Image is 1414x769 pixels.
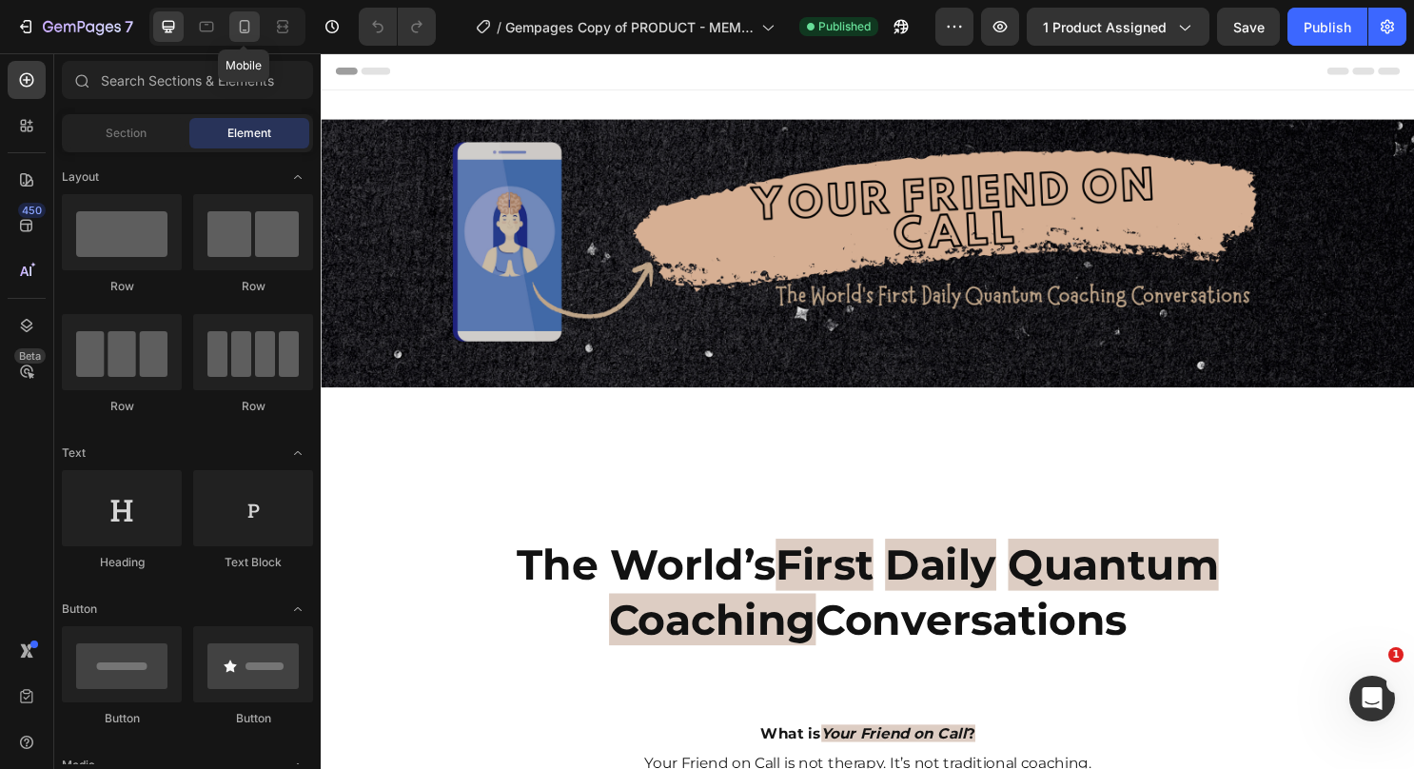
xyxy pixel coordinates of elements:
span: Gempages Copy of PRODUCT - MEMBERSHIP [505,17,754,37]
p: Your Friend on Call is not therapy. It’s not traditional coaching. [36,729,1106,757]
iframe: Intercom live chat [1349,676,1395,721]
p: 7 [125,15,133,38]
span: 1 product assigned [1043,17,1167,37]
div: Row [62,398,182,415]
span: / [497,17,501,37]
span: ? [522,701,683,720]
div: 450 [18,203,46,218]
span: Button [62,601,97,618]
span: Toggle open [283,162,313,192]
button: 1 product assigned [1027,8,1209,46]
div: Row [62,278,182,295]
i: Your Friend on Call [522,701,675,720]
span: Published [818,18,871,35]
div: Publish [1304,17,1351,37]
div: Text Block [193,554,313,571]
div: Row [193,278,313,295]
strong: First [475,507,577,562]
div: Button [62,710,182,727]
div: Button [193,710,313,727]
span: Save [1233,19,1265,35]
span: Element [227,125,271,142]
span: Toggle open [283,594,313,624]
button: 7 [8,8,142,46]
span: Section [106,125,147,142]
div: Heading [62,554,182,571]
span: Text [62,444,86,462]
div: Beta [14,348,46,364]
strong: Conversations [517,564,842,619]
span: Layout [62,168,99,186]
div: Undo/Redo [359,8,436,46]
strong: Daily [589,507,705,562]
iframe: Design area [321,53,1414,769]
div: Row [193,398,313,415]
button: Publish [1287,8,1367,46]
span: Toggle open [283,438,313,468]
span: 1 [1388,647,1404,662]
button: Save [1217,8,1280,46]
p: What is [36,698,1106,725]
input: Search Sections & Elements [62,61,313,99]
